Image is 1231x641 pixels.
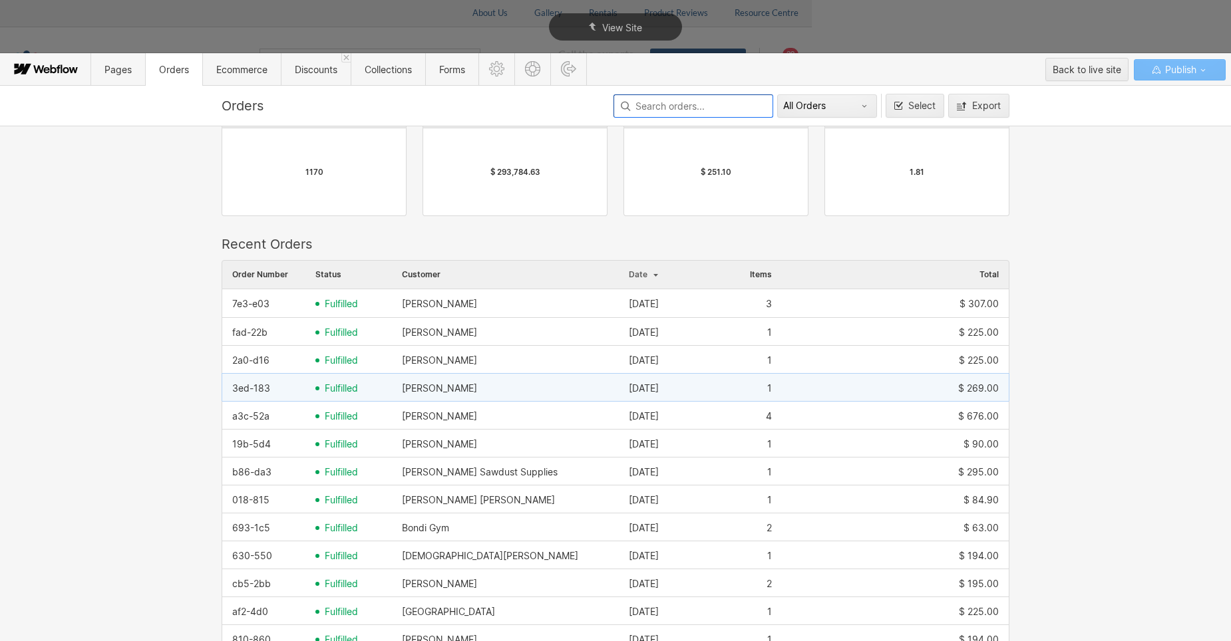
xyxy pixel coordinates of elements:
[979,270,999,279] span: Total
[222,345,1009,374] div: row
[767,551,772,561] div: 1
[959,327,999,338] div: $ 225.00
[701,167,731,178] div: $ 251.10
[629,523,659,533] div: [DATE]
[325,383,358,394] span: fulfilled
[629,439,659,449] div: [DATE]
[959,606,999,617] div: $ 225.00
[960,299,999,309] div: $ 307.00
[5,32,41,45] span: Text us
[402,606,495,617] div: [GEOGRAPHIC_DATA]
[766,411,772,422] div: 4
[325,327,358,338] span: fulfilled
[767,327,772,338] div: 1
[365,64,412,75] span: Collections
[767,578,772,589] div: 2
[232,578,271,589] div: cb5-2bb
[325,523,358,533] span: fulfilled
[232,606,268,617] div: af2-4d0
[232,411,269,422] div: a3c-52a
[341,53,351,63] a: Close 'Discounts' tab
[232,299,269,309] div: 7e3-e03
[159,64,189,75] span: Orders
[490,167,540,178] div: $ 293,784.63
[232,439,271,449] div: 19b-5d4
[222,569,1009,598] div: row
[959,578,999,589] div: $ 195.00
[232,270,288,279] span: Order Number
[325,439,358,449] span: fulfilled
[295,64,337,75] span: Discounts
[958,383,999,394] div: $ 269.00
[910,167,924,178] div: 1.81
[629,299,659,309] div: [DATE]
[1162,60,1196,80] span: Publish
[629,606,659,617] div: [DATE]
[619,261,732,289] div: Date
[1045,58,1129,81] button: Back to live site
[629,495,659,505] div: [DATE]
[325,355,358,366] span: fulfilled
[767,383,772,394] div: 1
[232,523,270,533] div: 693-1c5
[629,411,659,422] div: [DATE]
[325,551,358,561] span: fulfilled
[767,606,772,617] div: 1
[216,64,267,75] span: Ecommerce
[222,236,1009,252] div: Recent Orders
[232,327,267,338] div: fad-22b
[232,495,269,505] div: 018-815
[232,467,271,477] div: b86-da3
[222,98,610,114] div: Orders
[222,485,1009,514] div: row
[222,596,1009,626] div: row
[222,429,1009,458] div: row
[402,523,449,533] div: Bondi Gym
[629,327,659,338] div: [DATE]
[325,495,358,505] span: fulfilled
[629,383,659,394] div: [DATE]
[766,299,772,309] div: 3
[767,355,772,366] div: 1
[315,270,341,279] span: Status
[629,551,659,561] div: [DATE]
[325,578,358,589] span: fulfilled
[222,513,1009,542] div: row
[629,578,659,589] div: [DATE]
[964,523,999,533] div: $ 63.00
[908,100,936,111] span: Select
[767,495,772,505] div: 1
[886,94,944,118] button: Select
[629,269,647,279] span: Date
[964,495,999,505] div: $ 84.90
[402,551,578,561] div: [DEMOGRAPHIC_DATA][PERSON_NAME]
[305,167,323,178] div: 1170
[402,467,558,477] div: [PERSON_NAME] Sawdust Supplies
[402,578,477,589] div: [PERSON_NAME]
[402,327,477,338] div: [PERSON_NAME]
[222,401,1009,430] div: row
[232,551,272,561] div: 630-550
[602,22,642,33] span: View Site
[402,383,477,394] div: [PERSON_NAME]
[1053,60,1121,80] div: Back to live site
[767,523,772,533] div: 2
[959,355,999,366] div: $ 225.00
[948,94,1009,118] button: Export
[104,64,132,75] span: Pages
[325,467,358,477] span: fulfilled
[325,606,358,617] span: fulfilled
[325,411,358,422] span: fulfilled
[232,355,269,366] div: 2a0-d16
[402,299,477,309] div: [PERSON_NAME]
[402,439,477,449] div: [PERSON_NAME]
[629,355,659,366] div: [DATE]
[614,94,773,118] input: Search orders...
[629,467,659,477] div: [DATE]
[325,299,358,309] span: fulfilled
[1134,59,1226,80] button: Publish
[972,100,1001,111] div: Export
[959,551,999,561] div: $ 194.00
[767,467,772,477] div: 1
[222,541,1009,570] div: row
